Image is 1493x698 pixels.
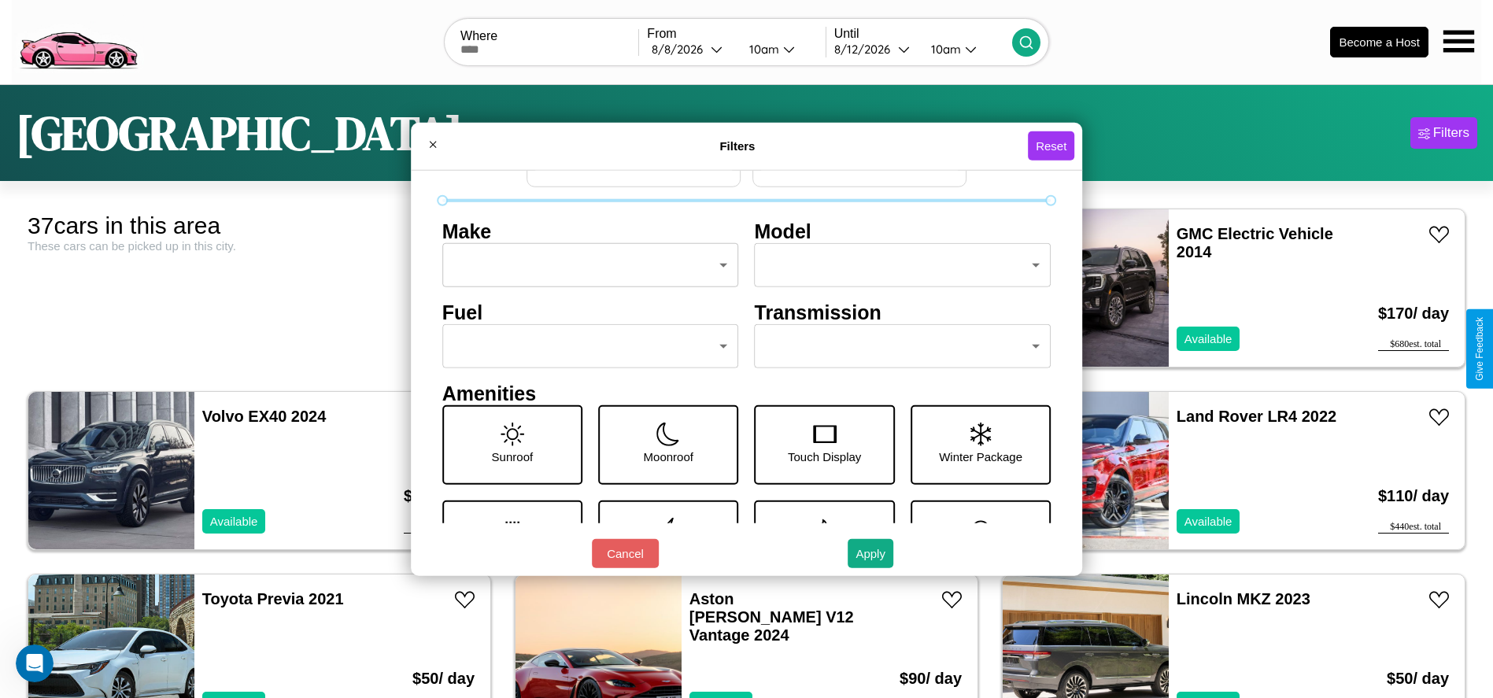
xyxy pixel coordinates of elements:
div: 37 cars in this area [28,212,491,239]
h3: $ 170 / day [1378,289,1449,338]
a: GMC Electric Vehicle 2014 [1177,225,1333,260]
button: Filters [1410,117,1477,149]
label: Until [834,27,1012,41]
h4: Transmission [755,301,1051,323]
a: Aston [PERSON_NAME] V12 Vantage 2024 [689,590,854,644]
div: 8 / 8 / 2026 [652,42,711,57]
img: logo [12,8,144,73]
button: Apply [848,539,893,568]
p: Available [1184,328,1232,349]
h4: Filters [447,139,1028,153]
h4: Model [755,220,1051,242]
div: 8 / 12 / 2026 [834,42,898,57]
h3: $ 130 / day [404,471,475,521]
button: Cancel [592,539,659,568]
h4: Amenities [442,382,1051,404]
p: Sunroof [492,445,534,467]
p: Moonroof [644,445,693,467]
label: From [647,27,825,41]
p: Available [1184,511,1232,532]
h3: $ 110 / day [1378,471,1449,521]
div: Give Feedback [1474,317,1485,381]
button: 10am [737,41,826,57]
div: 10am [923,42,965,57]
a: Land Rover LR4 2022 [1177,408,1336,425]
h1: [GEOGRAPHIC_DATA] [16,101,463,165]
a: Volvo EX40 2024 [202,408,327,425]
button: 10am [918,41,1012,57]
a: Toyota Previa 2021 [202,590,344,608]
label: Where [460,29,638,43]
div: $ 680 est. total [1378,338,1449,351]
p: Touch Display [788,445,861,467]
p: Winter Package [939,445,1022,467]
p: Available [210,511,258,532]
div: 10am [741,42,783,57]
div: $ 520 est. total [404,521,475,534]
button: Become a Host [1330,27,1428,57]
a: Lincoln MKZ 2023 [1177,590,1310,608]
button: Reset [1028,131,1074,161]
button: 8/8/2026 [647,41,736,57]
h4: Make [442,220,739,242]
h4: Fuel [442,301,739,323]
iframe: Intercom live chat [16,644,54,682]
div: These cars can be picked up in this city. [28,239,491,253]
div: $ 440 est. total [1378,521,1449,534]
div: Filters [1433,125,1469,141]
